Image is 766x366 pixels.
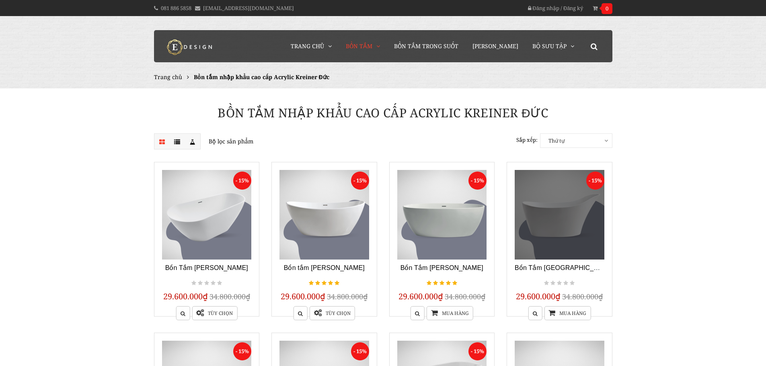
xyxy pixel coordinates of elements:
[544,306,591,320] a: Mua hàng
[190,278,223,288] div: Not rated yet!
[398,291,443,302] span: 29.600.000₫
[561,4,562,12] span: /
[335,280,339,287] i: gorgeous
[285,30,338,62] a: Trang chủ
[516,133,538,147] label: Sắp xếp:
[315,280,320,287] i: gorgeous
[340,30,386,62] a: Bồn Tắm
[544,280,549,287] i: Not rated yet!
[526,30,580,62] a: Bộ Sưu Tập
[543,278,576,288] div: Not rated yet!
[209,292,250,301] span: 34.800.000₫
[446,280,451,287] i: gorgeous
[194,73,329,81] span: Bồn tắm nhập khẩu cao cấp Acrylic Kreiner Đức
[557,280,562,287] i: Not rated yet!
[346,42,372,50] span: Bồn Tắm
[515,264,612,271] a: Bồn Tắm [GEOGRAPHIC_DATA]
[550,280,555,287] i: Not rated yet!
[602,3,612,14] span: 0
[570,280,575,287] i: Not rated yet!
[322,280,327,287] i: gorgeous
[468,172,487,190] span: - 15%
[439,280,444,287] i: gorgeous
[281,291,325,302] span: 29.600.000₫
[161,4,191,12] a: 081 886 5858
[211,280,216,287] i: Not rated yet!
[427,306,473,320] a: Mua hàng
[400,264,483,271] a: Bồn Tắm [PERSON_NAME]
[148,104,618,121] h1: Bồn tắm nhập khẩu cao cấp Acrylic Kreiner Đức
[586,172,604,190] span: - 15%
[327,292,368,301] span: 34.800.000₫
[466,30,524,62] a: [PERSON_NAME]
[427,280,431,287] i: gorgeous
[165,264,248,271] a: Bồn Tắm [PERSON_NAME]
[233,172,251,190] span: - 15%
[388,30,464,62] a: Bồn Tắm Trong Suốt
[198,280,203,287] i: Not rated yet!
[204,280,209,287] i: Not rated yet!
[191,280,196,287] i: Not rated yet!
[217,280,222,287] i: Not rated yet!
[563,280,568,287] i: Not rated yet!
[472,42,518,50] span: [PERSON_NAME]
[160,39,220,55] img: logo Kreiner Germany - Edesign Interior
[154,133,377,149] p: Bộ lọc sản phẩm
[516,291,561,302] span: 29.600.000₫
[154,73,182,81] a: Trang chủ
[425,278,458,288] div: gorgeous
[328,280,333,287] i: gorgeous
[308,278,341,288] div: gorgeous
[192,306,237,320] a: Tùy chọn
[532,42,567,50] span: Bộ Sưu Tập
[351,342,369,360] span: - 15%
[203,4,294,12] a: [EMAIL_ADDRESS][DOMAIN_NAME]
[309,280,314,287] i: gorgeous
[233,342,251,360] span: - 15%
[351,172,369,190] span: - 15%
[163,291,208,302] span: 29.600.000₫
[291,42,324,50] span: Trang chủ
[562,292,603,301] span: 34.800.000₫
[468,342,487,360] span: - 15%
[284,264,365,271] a: Bồn tắm [PERSON_NAME]
[310,306,355,320] a: Tùy chọn
[452,280,457,287] i: gorgeous
[394,42,458,50] span: Bồn Tắm Trong Suốt
[433,280,438,287] i: gorgeous
[445,292,485,301] span: 34.800.000₫
[540,134,612,147] span: Thứ tự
